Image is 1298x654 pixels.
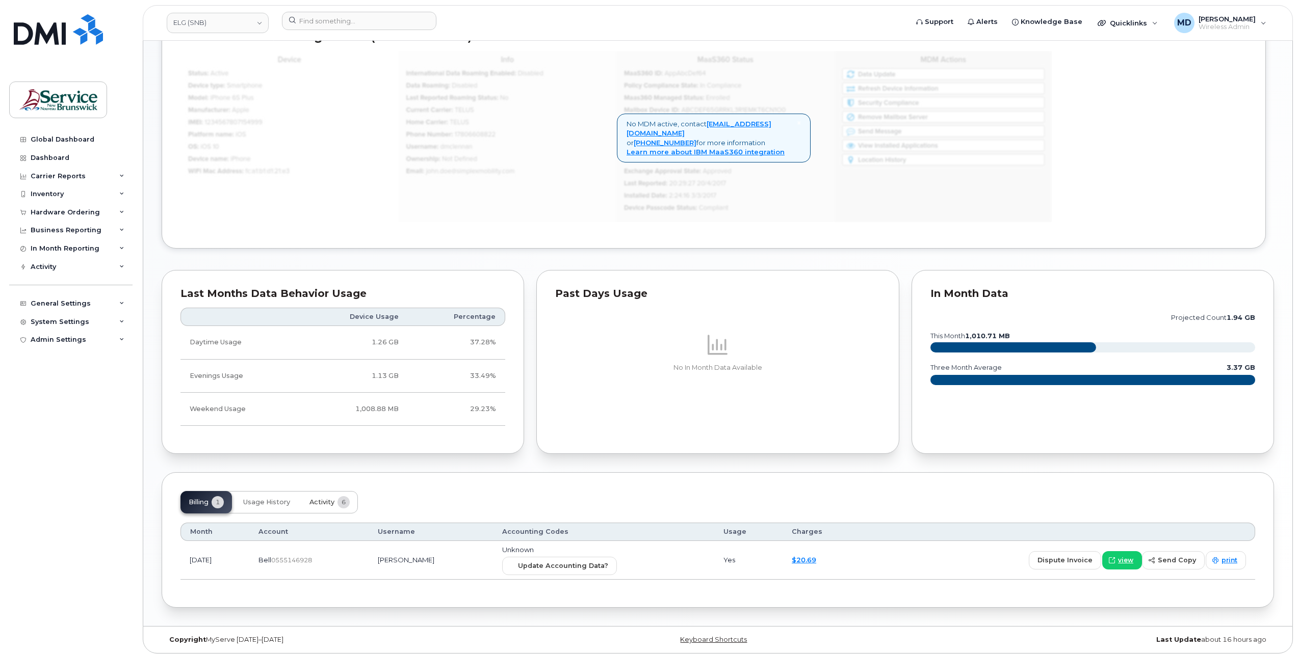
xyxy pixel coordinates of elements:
[680,636,747,643] a: Keyboard Shortcuts
[180,29,1247,43] h2: Mobile device management (IBM MaaS360)
[408,326,505,359] td: 37.28%
[309,498,334,506] span: Activity
[282,12,436,30] input: Find something...
[930,332,1010,340] text: this month
[797,119,801,127] a: Close
[258,556,271,564] span: Bell
[1021,17,1082,27] span: Knowledge Base
[1167,13,1274,33] div: Matthew Deveau
[180,289,505,299] div: Last Months Data Behavior Usage
[1005,12,1089,32] a: Knowledge Base
[271,556,312,564] span: 0555146928
[180,360,300,393] td: Evenings Usage
[1177,17,1191,29] span: MD
[180,326,300,359] td: Daytime Usage
[493,523,714,541] th: Accounting Codes
[1110,19,1147,27] span: Quicklinks
[243,498,290,506] span: Usage History
[180,523,249,541] th: Month
[925,17,953,27] span: Support
[1227,314,1255,321] tspan: 1.94 GB
[1142,551,1205,569] button: send copy
[1199,15,1256,23] span: [PERSON_NAME]
[1199,23,1256,31] span: Wireless Admin
[180,541,249,580] td: [DATE]
[792,556,816,564] a: $20.69
[180,393,300,426] td: Weekend Usage
[930,364,1002,371] text: three month average
[180,51,1052,222] img: mdm_maas360_data_lg-147edf4ce5891b6e296acbe60ee4acd306360f73f278574cfef86ac192ea0250.jpg
[555,363,880,372] p: No In Month Data Available
[930,289,1255,299] div: In Month Data
[408,360,505,393] td: 33.49%
[909,12,960,32] a: Support
[1171,314,1255,321] text: projected count
[300,308,408,326] th: Device Usage
[797,118,801,127] span: ×
[169,636,206,643] strong: Copyright
[783,523,864,541] th: Charges
[1037,555,1093,565] span: dispute invoice
[249,523,369,541] th: Account
[1156,636,1201,643] strong: Last Update
[1227,364,1255,371] text: 3.37 GB
[976,17,998,27] span: Alerts
[714,523,783,541] th: Usage
[369,523,493,541] th: Username
[300,326,408,359] td: 1.26 GB
[408,308,505,326] th: Percentage
[1222,556,1237,565] span: print
[518,561,608,570] span: Update Accounting Data?
[408,393,505,426] td: 29.23%
[502,557,617,575] button: Update Accounting Data?
[162,636,532,644] div: MyServe [DATE]–[DATE]
[1102,551,1142,569] a: view
[555,289,880,299] div: Past Days Usage
[903,636,1274,644] div: about 16 hours ago
[1118,556,1133,565] span: view
[634,139,696,147] a: [PHONE_NUMBER]
[300,360,408,393] td: 1.13 GB
[300,393,408,426] td: 1,008.88 MB
[965,332,1010,340] tspan: 1,010.71 MB
[369,541,493,580] td: [PERSON_NAME]
[617,114,811,162] div: No MDM active, contact or for more information
[714,541,783,580] td: Yes
[960,12,1005,32] a: Alerts
[180,360,505,393] tr: Weekdays from 6:00pm to 8:00am
[1158,555,1196,565] span: send copy
[502,546,534,554] span: Unknown
[1091,13,1165,33] div: Quicklinks
[180,393,505,426] tr: Friday from 6:00pm to Monday 8:00am
[1206,551,1246,569] a: print
[1029,551,1101,569] button: dispute invoice
[167,13,269,33] a: ELG (SNB)
[627,148,785,156] a: Learn more about IBM MaaS360 integration
[338,496,350,508] span: 6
